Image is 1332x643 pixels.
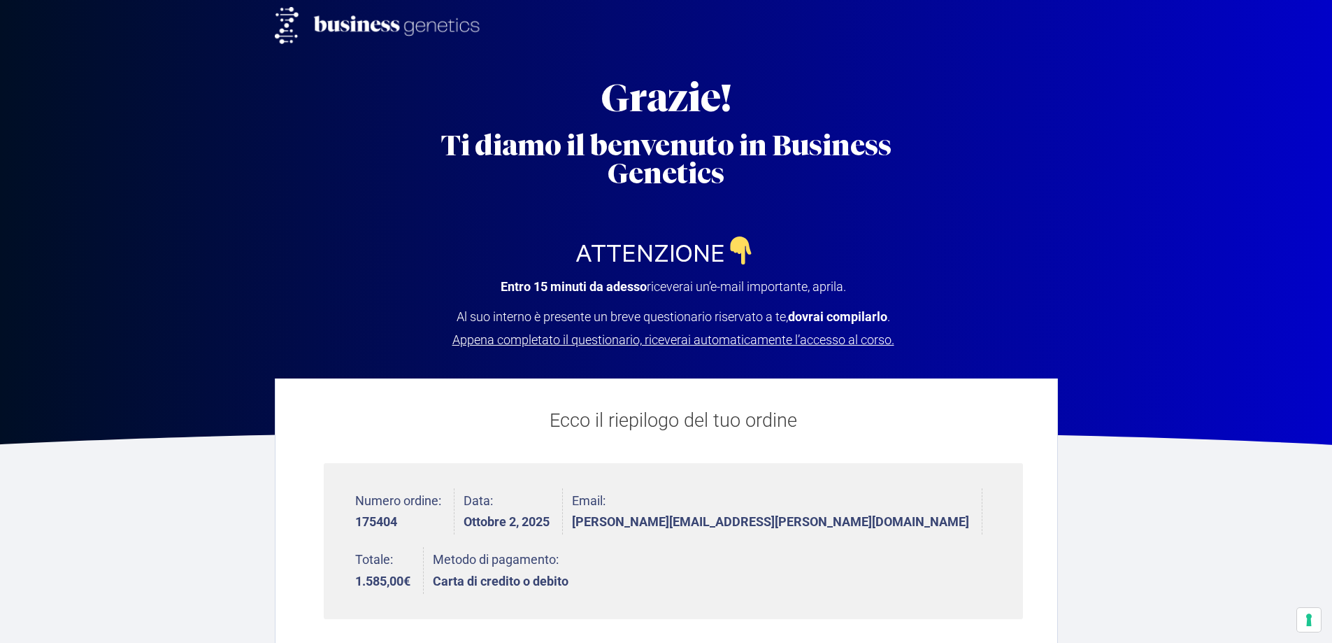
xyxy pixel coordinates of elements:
[464,488,563,535] li: Data:
[450,281,897,292] p: riceverai un’e-mail importante, aprila.
[355,516,441,528] strong: 175404
[415,236,918,269] h2: ATTENZIONE
[403,574,410,588] span: €
[324,407,1023,435] p: Ecco il riepilogo del tuo ordine
[355,547,424,594] li: Totale:
[572,516,969,528] strong: [PERSON_NAME][EMAIL_ADDRESS][PERSON_NAME][DOMAIN_NAME]
[415,79,918,118] h2: Grazie!
[415,132,918,188] h2: Ti diamo il benvenuto in Business Genetics
[727,236,755,264] img: 👇
[11,588,53,630] iframe: Customerly Messenger Launcher
[572,488,982,535] li: Email:
[464,516,550,528] strong: Ottobre 2, 2025
[501,279,647,294] strong: Entro 15 minuti da adesso
[433,575,568,588] strong: Carta di credito o debito
[433,547,568,594] li: Metodo di pagamento:
[788,309,887,324] strong: dovrai compilarlo
[450,311,897,346] p: Al suo interno è presente un breve questionario riservato a te, .
[452,332,894,347] span: Appena completato il questionario, riceverai automaticamente l’accesso al corso.
[355,488,454,535] li: Numero ordine:
[1297,608,1321,632] button: Le tue preferenze relative al consenso per le tecnologie di tracciamento
[355,574,410,588] bdi: 1.585,00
